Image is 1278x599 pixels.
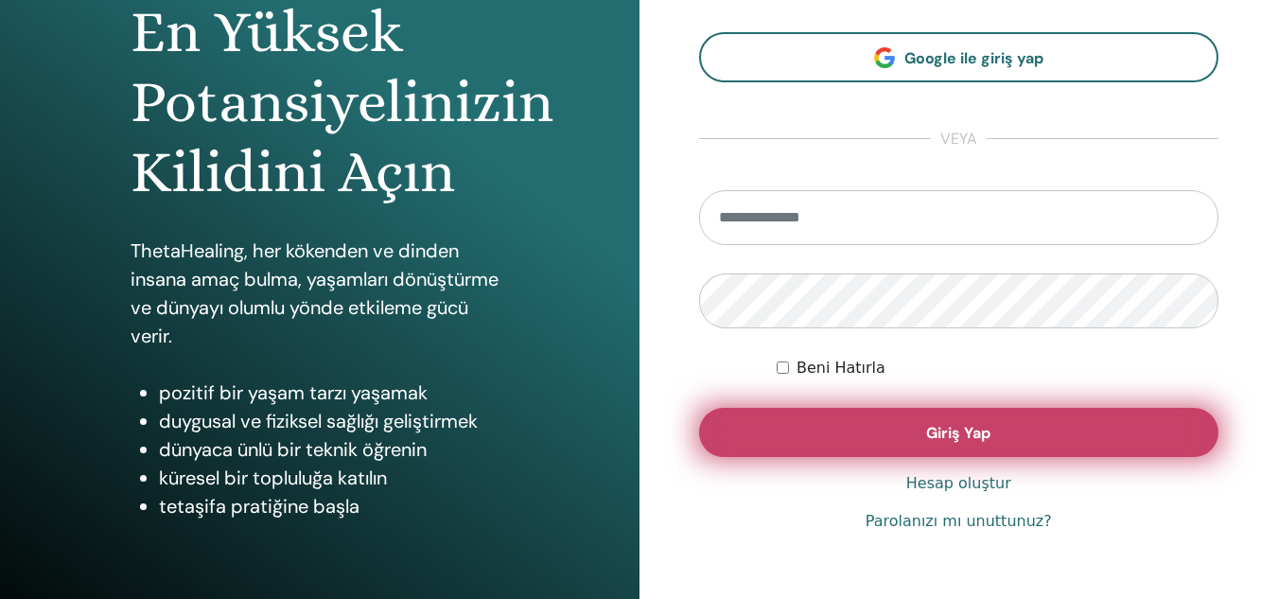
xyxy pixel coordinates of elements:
[797,357,885,379] label: Beni Hatırla
[159,464,509,492] li: küresel bir topluluğa katılın
[159,492,509,520] li: tetaşifa pratiğine başla
[159,435,509,464] li: dünyaca ünlü bir teknik öğrenin
[699,32,1219,82] a: Google ile giriş yap
[699,408,1219,457] button: Giriş Yap
[866,510,1052,533] a: Parolanızı mı unuttunuz?
[926,423,990,443] span: Giriş Yap
[159,379,509,407] li: pozitif bir yaşam tarzı yaşamak
[904,48,1043,68] span: Google ile giriş yap
[906,472,1011,495] a: Hesap oluştur
[777,357,1218,379] div: Keep me authenticated indefinitely or until I manually logout
[159,407,509,435] li: duygusal ve fiziksel sağlığı geliştirmek
[931,128,987,150] span: veya
[131,237,509,350] p: ThetaHealing, her kökenden ve dinden insana amaç bulma, yaşamları dönüştürme ve dünyayı olumlu yö...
